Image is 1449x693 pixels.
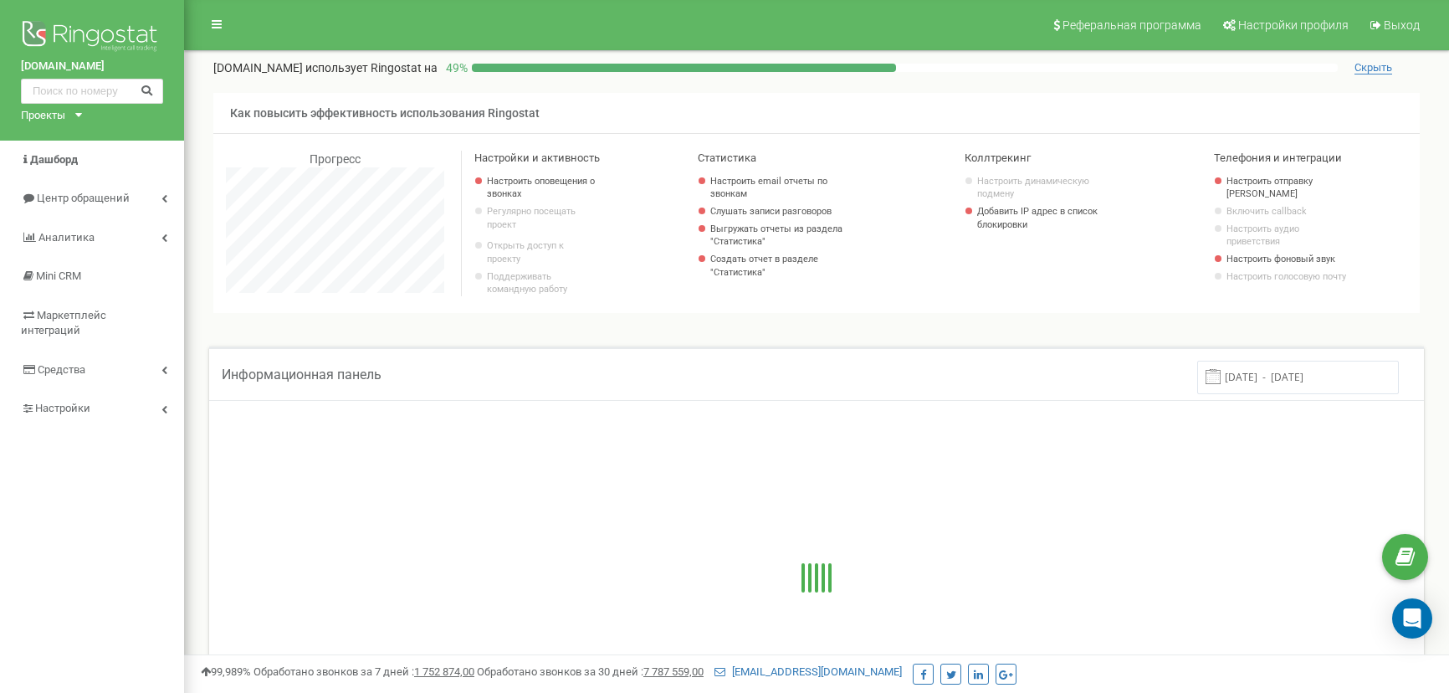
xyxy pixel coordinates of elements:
[698,151,756,164] span: Статистика
[710,223,852,249] a: Выгружать отчеты из раздела "Статистика"
[414,665,474,678] u: 1 752 874,00
[1384,18,1420,32] span: Выход
[487,270,599,296] p: Поддерживать командную работу
[487,175,599,201] a: Настроить оповещения о звонках
[710,253,852,279] a: Создать отчет в разделе "Статистика"
[643,665,704,678] u: 7 787 559,00
[1226,223,1347,249] a: Настроить аудио приветствия
[1354,61,1392,74] span: Скрыть
[21,309,106,337] span: Маркетплейс интеграций
[1214,151,1342,164] span: Телефония и интеграции
[1226,270,1347,284] a: Настроить голосовую почту
[230,106,540,120] span: Как повысить эффективность использования Ringostat
[1062,18,1201,32] span: Реферальная программа
[474,151,600,164] span: Настройки и активность
[1238,18,1349,32] span: Настройки профиля
[710,175,852,201] a: Настроить email отчеты по звонкам
[1392,598,1432,639] div: Open Intercom Messenger
[35,402,90,414] span: Настройки
[487,205,599,231] p: Регулярно посещать проект
[36,269,81,282] span: Mini CRM
[487,239,599,265] a: Открыть доступ к проекту
[1226,205,1347,218] a: Включить callback
[30,153,78,166] span: Дашборд
[477,665,704,678] span: Обработано звонков за 30 дней :
[38,231,95,244] span: Аналитика
[21,59,163,74] a: [DOMAIN_NAME]
[1226,175,1347,201] a: Настроить отправку [PERSON_NAME]
[714,665,902,678] a: [EMAIL_ADDRESS][DOMAIN_NAME]
[38,363,85,376] span: Средства
[253,665,474,678] span: Обработано звонков за 7 дней :
[305,61,438,74] span: использует Ringostat на
[1226,253,1347,266] a: Настроить фоновый звук
[222,367,381,382] span: Информационная панель
[201,665,251,678] span: 99,989%
[438,59,472,76] p: 49 %
[37,192,130,204] span: Центр обращений
[213,59,438,76] p: [DOMAIN_NAME]
[21,108,65,124] div: Проекты
[965,151,1031,164] span: Коллтрекинг
[977,175,1107,201] a: Настроить динамическую подмену
[977,205,1107,231] a: Добавить IP адрес в список блокировки
[21,17,163,59] img: Ringostat logo
[710,205,852,218] a: Слушать записи разговоров
[310,152,361,166] span: Прогресс
[21,79,163,104] input: Поиск по номеру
